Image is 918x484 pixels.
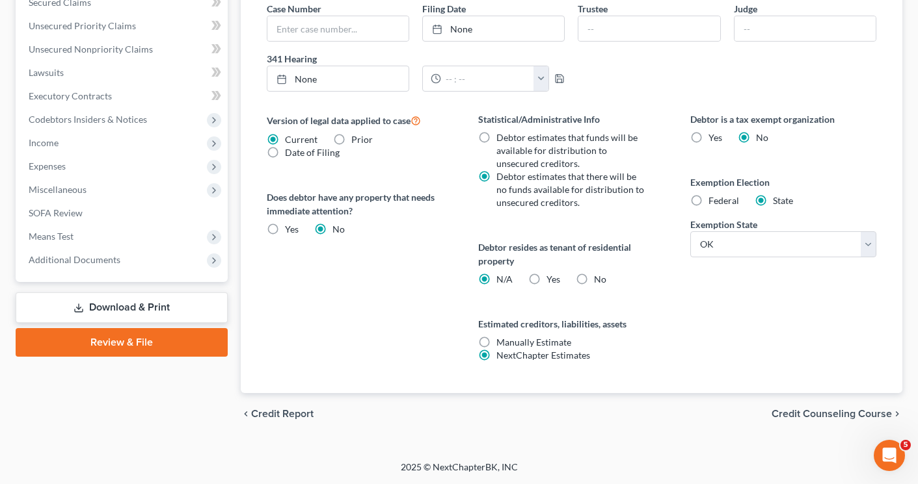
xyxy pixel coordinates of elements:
span: Credit Counseling Course [772,409,892,419]
span: Manually Estimate [496,337,571,348]
span: Codebtors Insiders & Notices [29,114,147,125]
label: Filing Date [422,2,466,16]
label: Version of legal data applied to case [267,112,453,128]
label: Statistical/Administrative Info [478,112,664,126]
span: Expenses [29,160,66,172]
label: Trustee [578,2,608,16]
span: Additional Documents [29,254,120,265]
input: -- : -- [441,66,534,91]
label: Debtor is a tax exempt organization [690,112,876,126]
label: Exemption State [690,218,757,231]
a: None [423,16,564,41]
span: NextChapter Estimates [496,350,590,361]
iframe: Intercom live chat [874,440,905,471]
span: SOFA Review [29,207,83,218]
span: State [773,195,793,206]
span: Debtor estimates that there will be no funds available for distribution to unsecured creditors. [496,171,644,208]
span: No [332,223,345,235]
span: Miscellaneous [29,184,87,195]
button: Credit Counseling Course chevron_right [772,409,902,419]
a: Review & File [16,328,228,357]
span: Federal [709,195,739,206]
label: Exemption Election [690,175,876,189]
span: 5 [900,440,911,450]
i: chevron_left [241,409,251,419]
a: Lawsuits [18,61,228,84]
label: Does debtor have any property that needs immediate attention? [267,190,453,218]
span: Yes [547,274,560,285]
input: -- [578,16,720,41]
label: Debtor resides as tenant of residential property [478,240,664,268]
a: None [267,66,409,91]
i: chevron_right [892,409,902,419]
span: Date of Filing [285,147,340,158]
a: Unsecured Nonpriority Claims [18,38,228,61]
label: Estimated creditors, liabilities, assets [478,317,664,331]
a: Executory Contracts [18,84,228,108]
span: No [594,274,606,285]
span: N/A [496,274,513,285]
span: Yes [709,132,722,143]
span: Unsecured Nonpriority Claims [29,44,153,55]
span: Income [29,137,59,148]
span: Debtor estimates that funds will be available for distribution to unsecured creditors. [496,132,638,169]
label: Case Number [267,2,321,16]
button: chevron_left Credit Report [241,409,314,419]
span: Unsecured Priority Claims [29,20,136,31]
span: Lawsuits [29,67,64,78]
span: No [756,132,768,143]
span: Means Test [29,231,74,242]
label: 341 Hearing [260,52,572,66]
span: Executory Contracts [29,90,112,101]
input: Enter case number... [267,16,409,41]
div: 2025 © NextChapterBK, INC [88,461,830,484]
span: Yes [285,223,299,235]
label: Judge [734,2,757,16]
a: Download & Print [16,292,228,323]
a: SOFA Review [18,201,228,225]
a: Unsecured Priority Claims [18,14,228,38]
span: Prior [351,134,373,145]
input: -- [735,16,876,41]
span: Credit Report [251,409,314,419]
span: Current [285,134,317,145]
